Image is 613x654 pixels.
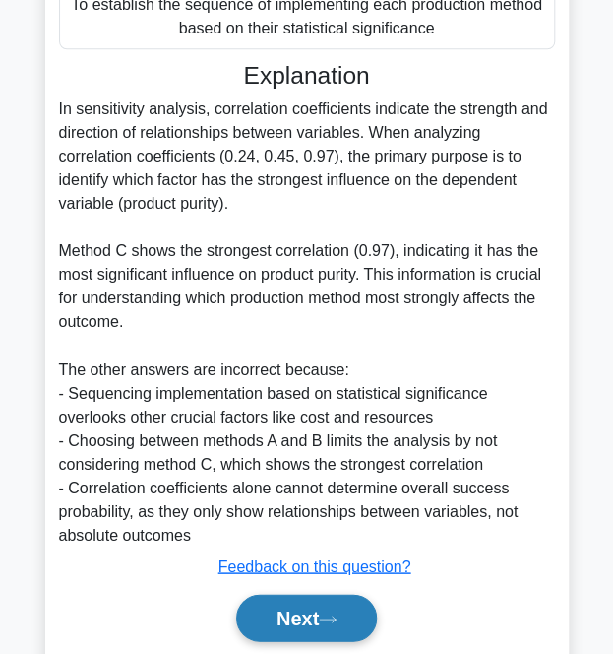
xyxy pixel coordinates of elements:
div: In sensitivity analysis, correlation coefficients indicate the strength and direction of relation... [59,98,555,547]
a: Feedback on this question? [218,557,411,574]
h3: Explanation [71,61,543,90]
button: Next [236,594,377,641]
